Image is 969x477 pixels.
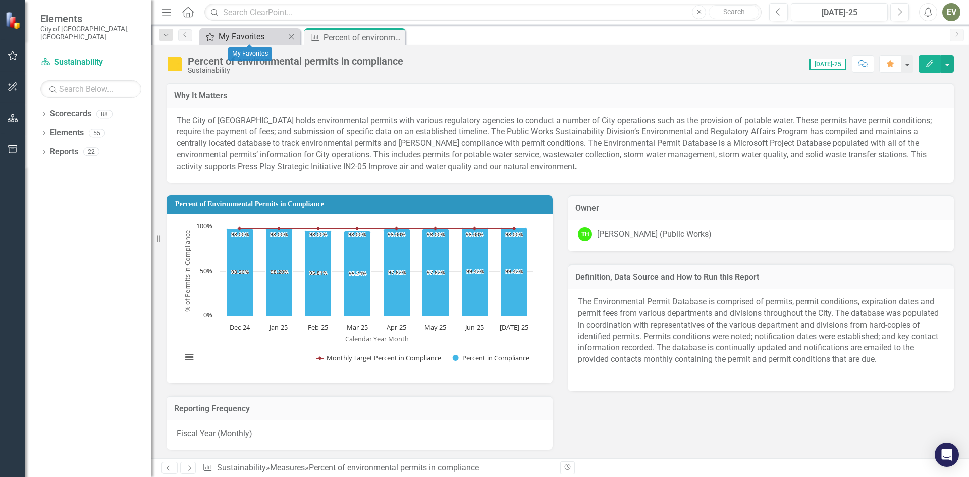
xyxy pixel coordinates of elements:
div: My Favorites [228,47,272,61]
p: Fiscal Year (Monthly) [177,428,543,440]
text: May-25 [424,323,446,332]
path: Dec-24, 98.20359281. Percent in Compliance. [227,229,253,316]
span: Search [723,8,745,16]
button: EV [942,3,960,21]
path: Apr-25, 97.61904762. Percent in Compliance. [384,229,410,316]
text: Calendar Year Month [345,334,409,343]
h3: Why It Matters [174,91,946,100]
img: ClearPoint Strategy [5,12,23,29]
text: 95.24% [349,270,366,277]
input: Search ClearPoint... [204,4,762,21]
h3: Definition, Data Source and How to Run this Report [575,273,946,282]
text: 98.20% [271,268,288,275]
div: 88 [96,110,113,118]
div: Open Intercom Messenger [935,443,959,467]
text: 98.00% [270,231,288,238]
text: 99.42% [505,268,523,275]
div: [PERSON_NAME] (Public Works) [597,229,712,240]
div: TH [578,227,592,241]
span: [DATE]-25 [809,59,846,70]
text: 50% [200,266,212,275]
a: Elements [50,127,84,139]
div: Percent of environmental permits in compliance [324,31,403,44]
text: Jan-25 [268,323,288,332]
svg: Interactive chart [177,222,539,373]
path: Jan-25, 98.20359281. Percent in Compliance. [266,229,293,316]
text: 98.00% [348,231,366,238]
path: Apr-25, 98. Monthly Target Percent in Compliance. [395,227,399,231]
div: Chart. Highcharts interactive chart. [177,222,543,373]
a: Measures [270,463,305,472]
text: Mar-25 [347,323,368,332]
path: Jan-25, 98. Monthly Target Percent in Compliance. [277,227,281,231]
g: Percent in Compliance, series 2 of 2. Bar series with 8 bars. [227,228,527,316]
text: 98.00% [231,231,249,238]
text: 98.00% [505,231,523,238]
a: My Favorites [202,30,285,43]
div: 55 [89,129,105,137]
path: Jun-25, 99.41520468. Percent in Compliance. [462,228,489,316]
h3: Percent of Environmental Permits in Compliance [175,200,548,208]
div: » » [202,462,553,474]
text: 97.62% [427,269,445,276]
text: 98.00% [388,231,405,238]
div: [DATE]-25 [794,7,884,19]
text: 0% [203,310,212,320]
input: Search Below... [40,80,141,98]
button: Search [709,5,759,19]
button: View chart menu, Chart [182,350,196,364]
path: May-25, 98. Monthly Target Percent in Compliance. [434,227,438,231]
path: Jul-25, 99.42196532. Percent in Compliance. [501,228,527,316]
p: The City of [GEOGRAPHIC_DATA] holds environmental permits with various regulatory agencies to con... [177,115,944,173]
div: 22 [83,148,99,156]
path: Jul-25, 98. Monthly Target Percent in Compliance. [512,227,516,231]
path: Dec-24, 98. Monthly Target Percent in Compliance. [238,227,242,231]
text: 95.81% [309,269,327,276]
button: [DATE]-25 [791,3,888,21]
p: The Environmental Permit Database is comprised of permits, permit conditions, expiration dates an... [578,296,944,367]
button: Show Percent in Compliance [453,353,530,362]
text: Dec-24 [230,323,250,332]
strong: . [575,162,577,171]
div: Percent of environmental permits in compliance [188,56,403,67]
h3: Reporting Frequency [174,404,545,413]
text: 100% [196,221,212,230]
a: Sustainability [217,463,266,472]
text: 98.00% [466,231,483,238]
text: % of Permits in Compliance [183,231,192,312]
path: May-25, 97.61904762. Percent in Compliance. [422,229,449,316]
a: Sustainability [40,57,141,68]
a: Reports [50,146,78,158]
text: Apr-25 [387,323,406,332]
text: 99.42% [466,268,484,275]
text: [DATE]-25 [500,323,528,332]
text: 98.20% [231,268,249,275]
h3: Owner [575,204,946,213]
small: City of [GEOGRAPHIC_DATA], [GEOGRAPHIC_DATA] [40,25,141,41]
text: 98.00% [309,231,327,238]
div: My Favorites [219,30,285,43]
path: Mar-25, 98. Monthly Target Percent in Compliance. [355,227,359,231]
div: Percent of environmental permits in compliance [309,463,479,472]
path: Jun-25, 98. Monthly Target Percent in Compliance. [473,227,477,231]
text: Jun-25 [464,323,484,332]
a: Scorecards [50,108,91,120]
button: Show Monthly Target Percent in Compliance [316,353,442,362]
text: 97.62% [388,269,406,276]
div: Sustainability [188,67,403,74]
text: Feb-25 [308,323,328,332]
span: Elements [40,13,141,25]
path: Feb-25, 98. Monthly Target Percent in Compliance. [316,227,320,231]
path: Feb-25, 95.80838323. Percent in Compliance. [305,231,332,316]
img: Monitoring Progress [167,56,183,72]
path: Mar-25, 95.23809524. Percent in Compliance. [344,231,371,316]
text: 98.00% [427,231,445,238]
